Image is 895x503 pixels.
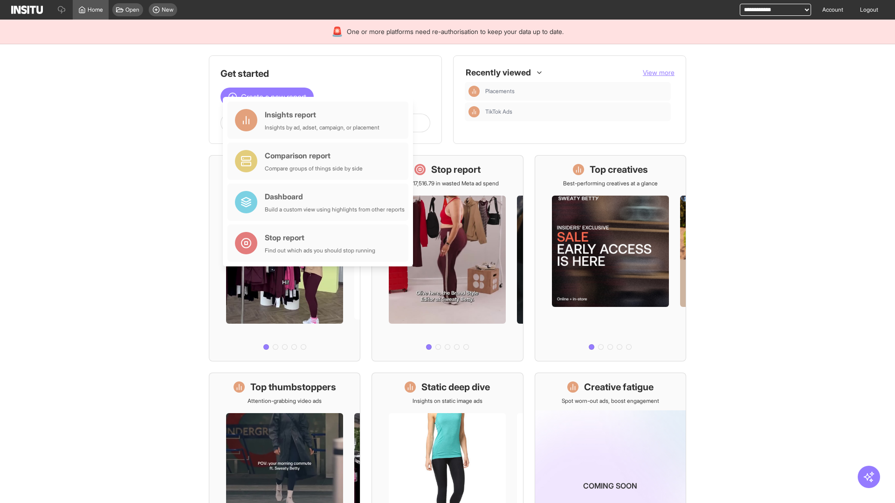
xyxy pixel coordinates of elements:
img: Logo [11,6,43,14]
span: Create a new report [241,91,306,102]
h1: Stop report [431,163,481,176]
button: View more [643,68,675,77]
h1: Top creatives [590,163,648,176]
p: Insights on static image ads [413,397,482,405]
span: Placements [485,88,667,95]
a: Stop reportSave £17,516.79 in wasted Meta ad spend [372,155,523,361]
span: One or more platforms need re-authorisation to keep your data up to date. [347,27,564,36]
div: Dashboard [265,191,405,202]
div: Comparison report [265,150,363,161]
div: Find out which ads you should stop running [265,247,375,254]
span: New [162,6,173,14]
span: TikTok Ads [485,108,667,116]
button: Create a new report [220,88,314,106]
h1: Top thumbstoppers [250,381,336,394]
div: Insights [468,86,480,97]
a: Top creativesBest-performing creatives at a glance [535,155,686,361]
p: Best-performing creatives at a glance [563,180,658,187]
div: Insights report [265,109,379,120]
span: Placements [485,88,515,95]
span: Open [125,6,139,14]
span: TikTok Ads [485,108,512,116]
p: Save £17,516.79 in wasted Meta ad spend [396,180,499,187]
h1: Get started [220,67,430,80]
div: Compare groups of things side by side [265,165,363,172]
div: Insights [468,106,480,117]
span: Home [88,6,103,14]
div: Build a custom view using highlights from other reports [265,206,405,213]
span: View more [643,68,675,76]
div: Stop report [265,232,375,243]
a: What's live nowSee all active ads instantly [209,155,360,361]
h1: Static deep dive [421,381,490,394]
div: 🚨 [331,25,343,38]
p: Attention-grabbing video ads [248,397,322,405]
div: Insights by ad, adset, campaign, or placement [265,124,379,131]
